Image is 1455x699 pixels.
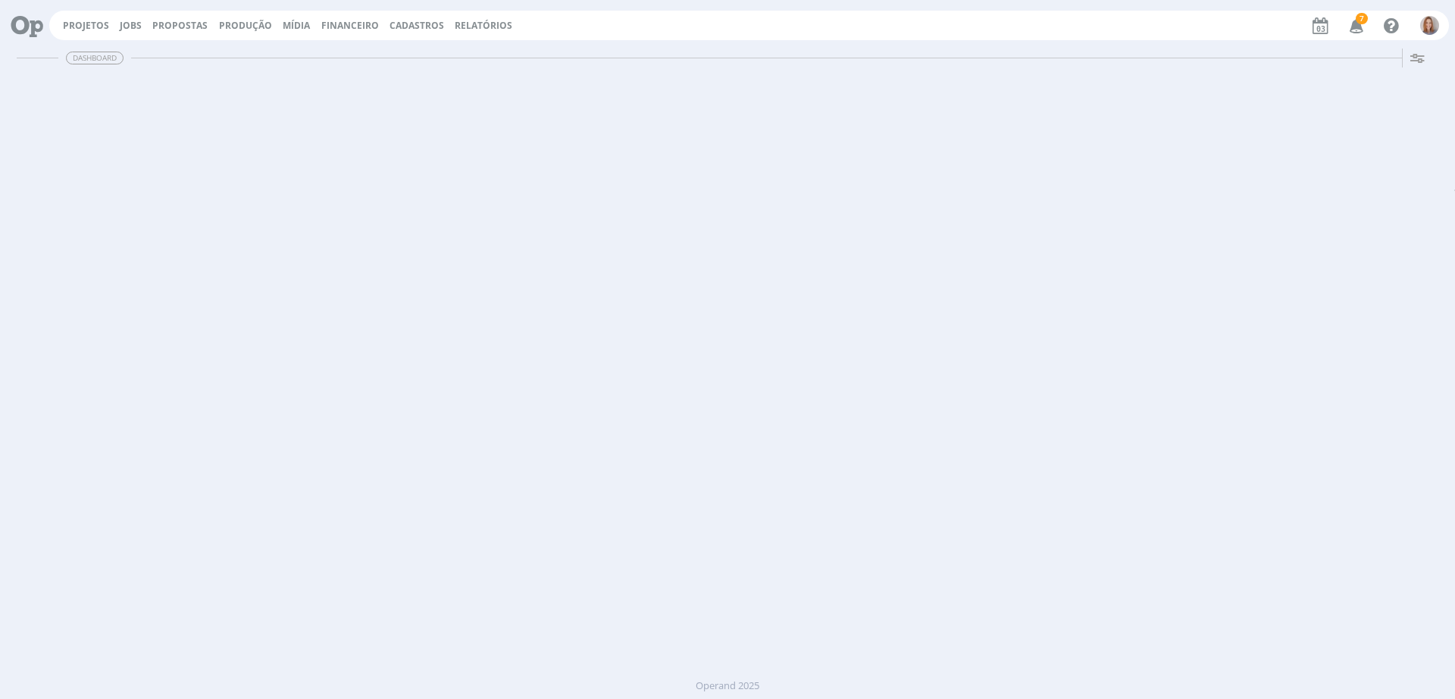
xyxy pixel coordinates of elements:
[390,19,444,32] span: Cadastros
[63,19,109,32] a: Projetos
[283,19,310,32] a: Mídia
[152,19,208,32] span: Propostas
[148,20,212,32] button: Propostas
[321,19,379,32] a: Financeiro
[219,19,272,32] a: Produção
[1419,12,1440,39] button: A
[115,20,146,32] button: Jobs
[317,20,383,32] button: Financeiro
[385,20,449,32] button: Cadastros
[1340,12,1371,39] button: 7
[1356,13,1368,24] span: 7
[58,20,114,32] button: Projetos
[1420,16,1439,35] img: A
[450,20,517,32] button: Relatórios
[278,20,314,32] button: Mídia
[214,20,277,32] button: Produção
[66,52,124,64] span: Dashboard
[455,19,512,32] a: Relatórios
[120,19,142,32] a: Jobs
